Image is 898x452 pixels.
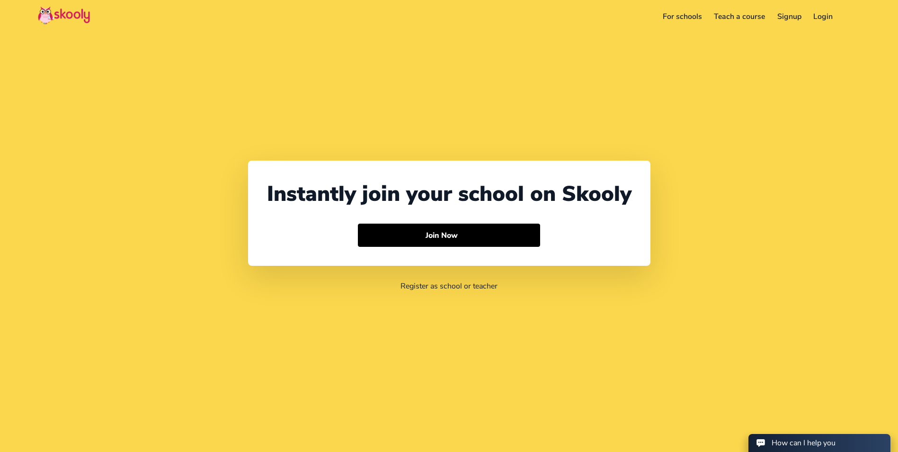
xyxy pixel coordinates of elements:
a: Signup [771,9,808,24]
a: For schools [657,9,708,24]
img: Skooly [38,6,90,25]
button: menu outline [846,9,860,25]
div: Instantly join your school on Skooly [267,180,631,208]
a: Register as school or teacher [400,281,498,291]
button: Join Nowarrow forward outline [358,224,540,247]
ion-icon: arrow forward outline [462,230,472,240]
a: Teach a course [708,9,771,24]
a: Login [808,9,839,24]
